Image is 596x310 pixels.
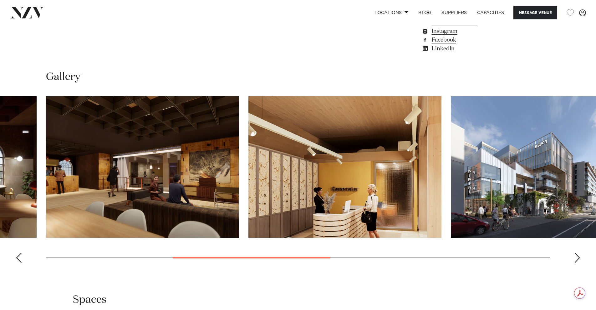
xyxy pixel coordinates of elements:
[369,6,413,19] a: Locations
[46,70,80,84] h2: Gallery
[46,96,239,238] swiper-slide: 3 / 8
[413,6,436,19] a: BLOG
[472,6,509,19] a: Capacities
[436,6,472,19] a: SUPPLIERS
[421,44,523,53] a: LinkedIn
[421,36,523,44] a: Facebook
[10,7,44,18] img: nzv-logo.png
[421,27,523,36] a: Instagram
[73,293,107,307] h2: Spaces
[248,96,441,238] swiper-slide: 4 / 8
[513,6,557,19] button: Message Venue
